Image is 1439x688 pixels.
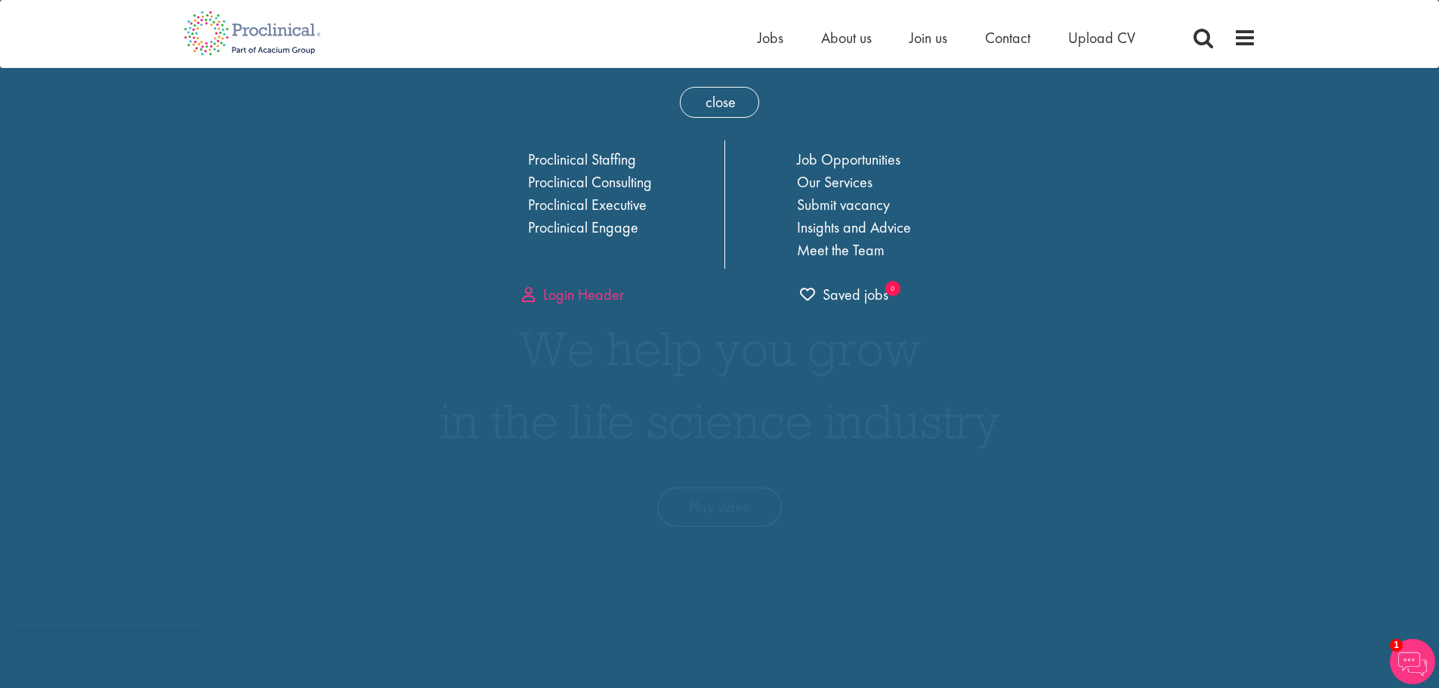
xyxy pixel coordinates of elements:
[909,28,947,48] a: Join us
[885,281,900,296] sub: 0
[797,150,900,169] a: Job Opportunities
[528,150,636,169] a: Proclinical Staffing
[797,172,872,192] a: Our Services
[528,218,638,237] a: Proclinical Engage
[680,87,759,118] span: close
[1068,28,1135,48] a: Upload CV
[528,172,652,192] a: Proclinical Consulting
[528,195,647,214] a: Proclinical Executive
[800,284,888,306] a: 0 jobs in shortlist
[797,218,911,237] a: Insights and Advice
[985,28,1030,48] a: Contact
[821,28,872,48] a: About us
[758,28,783,48] a: Jobs
[800,285,888,304] span: Saved jobs
[1390,639,1403,652] span: 1
[522,285,624,304] a: Login Header
[797,195,890,214] a: Submit vacancy
[797,240,885,260] a: Meet the Team
[1390,639,1435,684] img: Chatbot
